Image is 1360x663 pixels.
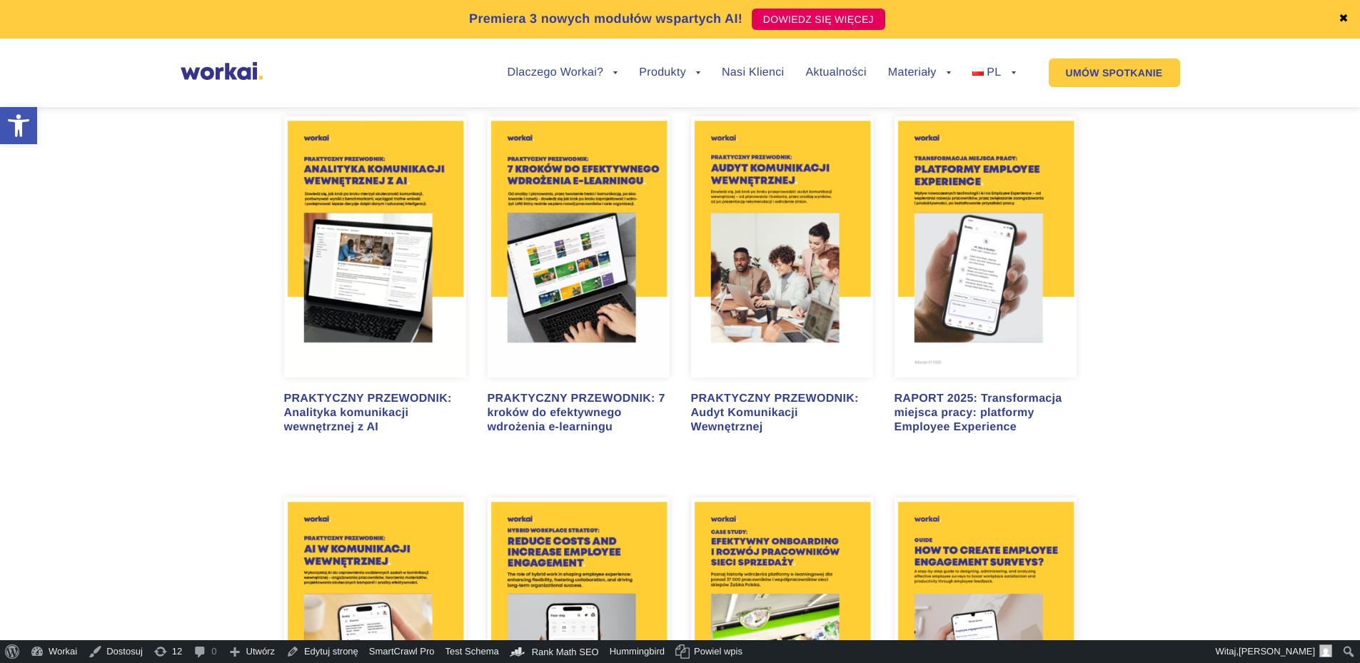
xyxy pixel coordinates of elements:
a: SmartCrawl Pro [364,640,440,663]
a: Test Schema [440,640,505,663]
p: Premiera 3 nowych modułów wspartych AI! [469,9,742,29]
a: Witaj, [1211,640,1338,663]
a: Produkty [639,67,700,79]
a: Dostosuj [83,640,148,663]
a: DOWIEDZ SIĘ WIĘCEJ [752,9,885,30]
span: 12 [172,640,182,663]
div: PRAKTYCZNY PRZEWODNIK: 7 kroków do efektywnego wdrożenia e-learningu [488,392,670,435]
a: Edytuj stronę [281,640,364,663]
a: Materiały [888,67,951,79]
span: [PERSON_NAME] [1239,646,1315,657]
a: Kokpit Rank Math [505,640,605,663]
div: PRAKTYCZNY PRZEWODNIK: Analityka komunikacji wewnętrznej z AI [284,392,466,435]
a: PRAKTYCZNY PRZEWODNIK: Audyt Komunikacji Wewnętrznej [680,106,884,452]
a: PRAKTYCZNY PRZEWODNIK: 7 kroków do efektywnego wdrożenia e-learningu [477,106,680,452]
div: PRAKTYCZNY PRZEWODNIK: Audyt Komunikacji Wewnętrznej [691,392,873,435]
span: PL [987,66,1001,79]
span: Rank Math SEO [532,647,599,657]
a: UMÓW SPOTKANIE [1049,59,1180,87]
a: Workai [25,640,83,663]
span: Utwórz [246,640,275,663]
a: ✖ [1339,14,1349,25]
span: Powiel wpis [694,640,742,663]
span: 0 [211,640,216,663]
div: RAPORT 2025: Transformacja miejsca pracy: platformy Employee Experience [895,392,1077,435]
a: Nasi Klienci [722,67,784,79]
a: Hummingbird [605,640,670,663]
a: RAPORT 2025: Transformacja miejsca pracy: platformy Employee Experience [884,106,1087,452]
a: Dlaczego Workai? [508,67,618,79]
a: Aktualności [805,67,866,79]
a: PRAKTYCZNY PRZEWODNIK: Analityka komunikacji wewnętrznej z AI [273,106,477,452]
